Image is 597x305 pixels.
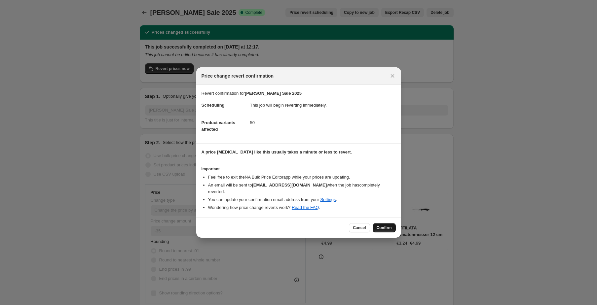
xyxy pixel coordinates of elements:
span: Confirm [377,225,392,230]
span: Product variants affected [202,120,236,132]
p: Revert confirmation for [202,90,396,97]
b: [PERSON_NAME] Sale 2025 [245,91,302,96]
a: Read the FAQ [292,205,319,210]
b: A price [MEDICAL_DATA] like this usually takes a minute or less to revert. [202,150,352,154]
dd: 50 [250,114,396,131]
b: [EMAIL_ADDRESS][DOMAIN_NAME] [252,183,327,187]
li: An email will be sent to when the job has completely reverted . [208,182,396,195]
dd: This job will begin reverting immediately. [250,97,396,114]
button: Close [388,71,397,81]
h3: Important [202,166,396,172]
span: Price change revert confirmation [202,73,274,79]
button: Confirm [373,223,396,232]
li: You can update your confirmation email address from your . [208,196,396,203]
span: Scheduling [202,103,225,108]
button: Cancel [349,223,370,232]
li: Wondering how price change reverts work? . [208,204,396,211]
span: Cancel [353,225,366,230]
li: Feel free to exit the NA Bulk Price Editor app while your prices are updating. [208,174,396,181]
a: Settings [320,197,336,202]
